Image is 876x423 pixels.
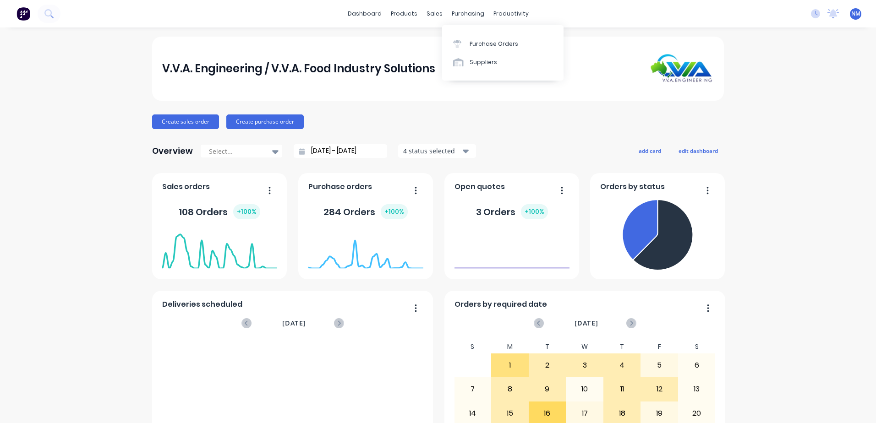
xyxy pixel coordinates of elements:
[604,354,641,377] div: 4
[650,54,714,83] img: V.V.A. Engineering / V.V.A. Food Industry Solutions
[600,181,665,192] span: Orders by status
[492,378,528,401] div: 8
[529,378,566,401] div: 9
[152,142,193,160] div: Overview
[679,354,715,377] div: 6
[162,181,210,192] span: Sales orders
[604,378,641,401] div: 11
[16,7,30,21] img: Factory
[162,60,435,78] div: V.V.A. Engineering / V.V.A. Food Industry Solutions
[152,114,219,129] button: Create sales order
[521,204,548,219] div: + 100 %
[566,354,603,377] div: 3
[442,34,564,53] a: Purchase Orders
[381,204,408,219] div: + 100 %
[489,7,533,21] div: productivity
[678,340,716,353] div: S
[454,340,492,353] div: S
[308,181,372,192] span: Purchase orders
[447,7,489,21] div: purchasing
[403,146,461,156] div: 4 status selected
[529,340,566,353] div: T
[679,378,715,401] div: 13
[476,204,548,219] div: 3 Orders
[491,340,529,353] div: M
[343,7,386,21] a: dashboard
[641,340,678,353] div: F
[398,144,476,158] button: 4 status selected
[454,378,491,401] div: 7
[454,181,505,192] span: Open quotes
[282,318,306,328] span: [DATE]
[470,58,497,66] div: Suppliers
[566,378,603,401] div: 10
[492,354,528,377] div: 1
[851,10,860,18] span: NM
[323,204,408,219] div: 284 Orders
[575,318,598,328] span: [DATE]
[641,354,678,377] div: 5
[422,7,447,21] div: sales
[179,204,260,219] div: 108 Orders
[386,7,422,21] div: products
[603,340,641,353] div: T
[226,114,304,129] button: Create purchase order
[673,145,724,157] button: edit dashboard
[641,378,678,401] div: 12
[442,53,564,71] a: Suppliers
[566,340,603,353] div: W
[233,204,260,219] div: + 100 %
[470,40,518,48] div: Purchase Orders
[529,354,566,377] div: 2
[633,145,667,157] button: add card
